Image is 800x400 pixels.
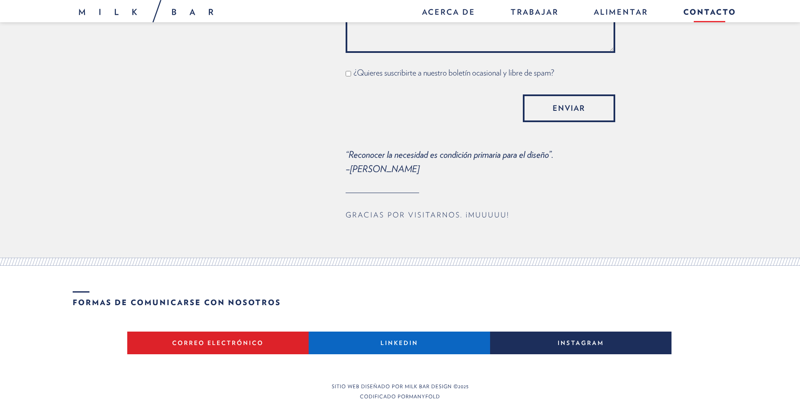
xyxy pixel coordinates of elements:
[511,8,559,16] font: Trabajar
[675,4,736,22] a: Contacto
[127,332,309,354] a: Correo electrónico
[73,298,281,307] font: Formas de comunicarse con nosotros
[409,393,440,400] a: MANYFOLD
[346,71,351,76] input: ¿Quieres suscribirte a nuestro boletín ocasional y libre de spam?
[683,8,736,16] font: Contacto
[172,340,264,346] font: Correo electrónico
[558,340,604,346] font: Instagram
[332,383,469,390] font: Sitio web diseñado por Milk Bar Design ©2025
[502,4,567,22] a: Trabajar
[346,149,553,160] font: “Reconocer la necesidad es condición primaria para el diseño”.
[346,163,419,174] font: –[PERSON_NAME]
[360,393,409,400] font: Codificado por
[354,68,554,78] font: ¿Quieres suscribirte a nuestro boletín ocasional y libre de spam?
[380,340,418,346] font: LinkedIn
[585,4,656,22] a: Alimentar
[523,94,615,122] input: Enviar
[414,4,484,22] a: Acerca de
[594,8,648,16] font: Alimentar
[309,332,490,354] a: LinkedIn
[490,332,671,354] a: Instagram
[422,8,475,16] font: Acerca de
[346,211,509,219] font: Gracias por visitarnos. ¡Muuuuu!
